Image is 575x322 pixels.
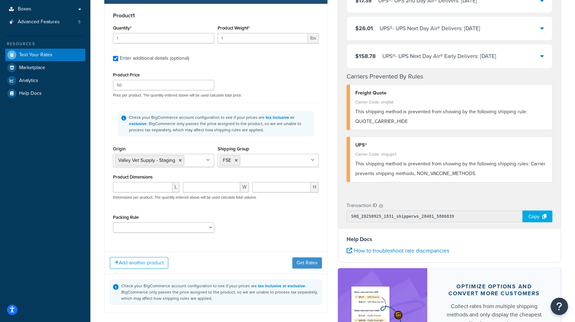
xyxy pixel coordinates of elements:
span: FSE [223,157,231,164]
span: Help Docs [19,91,42,97]
span: W [240,182,249,192]
a: Boxes [5,3,85,16]
button: Open Resource Center [551,298,568,315]
span: Valley Vet Supply - Staging [118,157,175,164]
span: L [172,182,179,192]
a: Advanced Features5 [5,16,85,28]
button: Add another product [110,257,168,269]
label: Origin [113,146,125,151]
label: Quantity* [113,25,131,31]
div: Copy [523,210,552,222]
span: This shipping method is prevented from showing by the following shipping rule: QUOTE_CARRIER_HIDE [355,108,527,125]
div: UPS® - UPS Next Day Air® Early Delivers: [DATE] [382,51,496,61]
div: Optimize options and convert more customers [444,283,544,297]
span: $26.01 [355,24,373,32]
a: tax inclusive or exclusive [258,283,305,289]
div: Enter additional details (optional) [120,53,189,63]
h3: Product 1 [113,12,319,19]
div: UPS® - UPS Next Day Air® Delivers: [DATE] [380,24,480,33]
label: Product Dimensions [113,174,153,180]
p: Transaction ID [347,201,377,210]
a: Help Docs [5,87,85,100]
span: Analytics [19,78,38,84]
span: Marketplace [19,65,45,71]
a: tax inclusive or exclusive [129,114,294,127]
span: $158.78 [355,52,376,60]
button: Get Rates [292,257,322,269]
a: Analytics [5,74,85,87]
div: Carrier Code: shqflat [355,97,547,107]
p: Price per product. The quantity entered above will be used calculate total price. [111,93,321,98]
span: Advanced Features [18,19,60,25]
div: Check your BigCommerce account configuration to see if your prices are . BigCommerce only passes ... [121,283,319,302]
a: Marketplace [5,61,85,74]
h4: Help Docs [347,235,552,243]
p: Dimensions per product. The quantity entered above will be used calculate total volume. [111,195,257,200]
div: Resources [5,41,85,47]
input: Enter additional details (optional) [113,56,118,61]
span: Boxes [18,6,31,12]
div: Carrier Code: shqups1 [355,149,547,159]
div: Freight Quote [355,88,547,98]
span: lbs [308,33,319,43]
span: 5 [78,19,81,25]
span: This shipping method is prevented from showing by the following shipping rules: Carrier prevents ... [355,160,545,177]
label: Packing Rule [113,215,139,220]
input: 0.00 [218,33,308,43]
h4: Carriers Prevented By Rules [347,72,552,81]
div: UPS® [355,140,547,150]
label: Product Price [113,72,140,77]
label: Product Weight* [218,25,250,31]
a: How to troubleshoot rate discrepancies [347,247,449,255]
a: Test Your Rates [5,49,85,61]
span: H [311,182,319,192]
label: Shipping Group [218,146,249,151]
span: Test Your Rates [19,52,52,58]
input: 0 [113,33,214,43]
div: Check your BigCommerce account configuration to see if your prices are . BigCommerce only passes ... [129,114,310,133]
li: Advanced Features [5,16,85,28]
